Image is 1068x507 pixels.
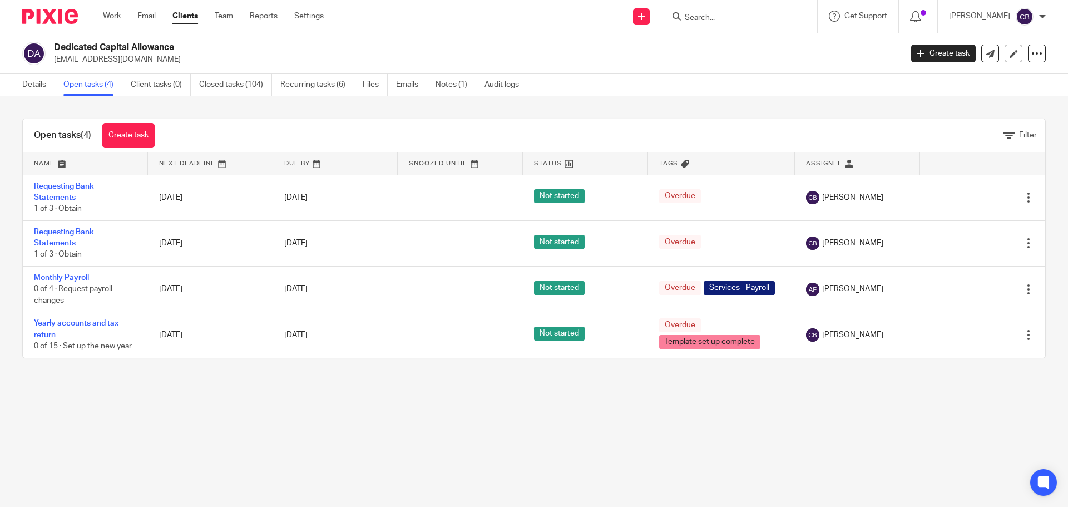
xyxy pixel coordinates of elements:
a: Email [137,11,156,22]
a: Recurring tasks (6) [280,74,354,96]
span: Get Support [844,12,887,20]
p: [EMAIL_ADDRESS][DOMAIN_NAME] [54,54,894,65]
a: Reports [250,11,278,22]
td: [DATE] [148,266,273,312]
span: Filter [1019,131,1037,139]
span: Overdue [659,318,701,332]
span: [PERSON_NAME] [822,238,883,249]
span: Tags [659,160,678,166]
span: Overdue [659,235,701,249]
span: [DATE] [284,239,308,247]
span: Overdue [659,281,701,295]
a: Client tasks (0) [131,74,191,96]
span: [PERSON_NAME] [822,192,883,203]
a: Create task [911,45,976,62]
img: svg%3E [806,191,819,204]
span: 0 of 15 · Set up the new year [34,342,132,350]
a: Team [215,11,233,22]
span: Status [534,160,562,166]
a: Audit logs [484,74,527,96]
a: Clients [172,11,198,22]
td: [DATE] [148,175,273,220]
a: Yearly accounts and tax return [34,319,118,338]
a: Requesting Bank Statements [34,228,94,247]
span: Overdue [659,189,701,203]
a: Work [103,11,121,22]
a: Requesting Bank Statements [34,183,94,201]
td: [DATE] [148,312,273,358]
img: svg%3E [1016,8,1034,26]
a: Settings [294,11,324,22]
span: Not started [534,327,585,341]
img: svg%3E [22,42,46,65]
span: (4) [81,131,91,140]
span: [DATE] [284,194,308,201]
h2: Dedicated Capital Allowance [54,42,726,53]
span: Not started [534,235,585,249]
span: 0 of 4 · Request payroll changes [34,285,112,304]
h1: Open tasks [34,130,91,141]
span: 1 of 3 · Obtain [34,251,82,259]
img: svg%3E [806,237,819,250]
a: Closed tasks (104) [199,74,272,96]
img: Pixie [22,9,78,24]
a: Emails [396,74,427,96]
p: [PERSON_NAME] [949,11,1010,22]
span: [DATE] [284,331,308,339]
span: [PERSON_NAME] [822,283,883,294]
span: Not started [534,189,585,203]
a: Monthly Payroll [34,274,89,282]
input: Search [684,13,784,23]
a: Create task [102,123,155,148]
img: svg%3E [806,328,819,342]
a: Files [363,74,388,96]
a: Details [22,74,55,96]
span: 1 of 3 · Obtain [34,205,82,213]
span: [PERSON_NAME] [822,329,883,341]
span: Not started [534,281,585,295]
span: [DATE] [284,286,308,293]
a: Notes (1) [436,74,476,96]
img: svg%3E [806,283,819,296]
span: Template set up complete [659,335,760,349]
span: Services - Payroll [704,281,775,295]
td: [DATE] [148,220,273,266]
span: Snoozed Until [409,160,467,166]
a: Open tasks (4) [63,74,122,96]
